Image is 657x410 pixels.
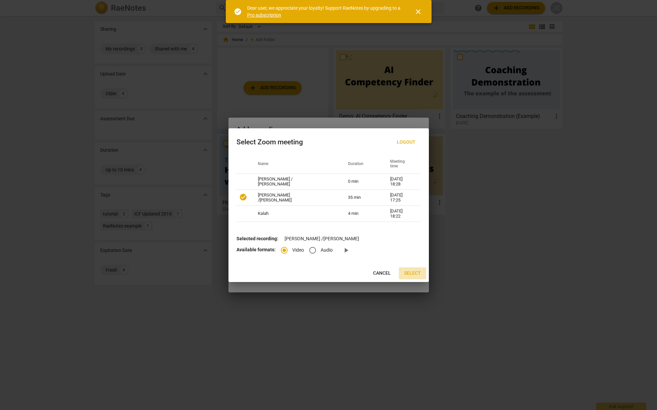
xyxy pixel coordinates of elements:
[247,5,402,18] div: Dear user, we appreciate your loyalty! Support RaeNotes by upgrading to a
[342,246,350,254] span: play_arrow
[368,267,396,279] button: Cancel
[236,236,278,241] b: Selected recording:
[410,4,426,20] button: Close
[340,206,382,222] td: 4 min
[382,174,421,190] td: [DATE] 18:28
[236,247,276,252] b: Available formats:
[382,155,421,174] th: Meeting time
[250,155,340,174] th: Name
[292,247,304,254] span: Video
[250,206,340,222] td: Kalah
[340,174,382,190] td: 0 min
[397,139,416,146] span: Logout
[340,190,382,206] td: 35 min
[281,247,338,252] div: File type
[250,174,340,190] td: [PERSON_NAME] / [PERSON_NAME]
[399,267,426,279] button: Select
[391,136,421,148] button: Logout
[236,138,303,146] div: Select Zoom meeting
[338,242,354,258] a: Preview
[250,190,340,206] td: [PERSON_NAME] /[PERSON_NAME]
[373,270,391,277] span: Cancel
[340,155,382,174] th: Duration
[382,190,421,206] td: [DATE] 17:25
[234,8,242,16] span: check_circle
[239,193,247,201] span: check_circle
[247,12,281,18] a: Pro subscription
[382,206,421,222] td: [DATE] 18:22
[404,270,421,277] span: Select
[414,8,422,16] span: close
[236,235,421,242] p: [PERSON_NAME] /[PERSON_NAME]
[321,247,333,254] span: Audio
